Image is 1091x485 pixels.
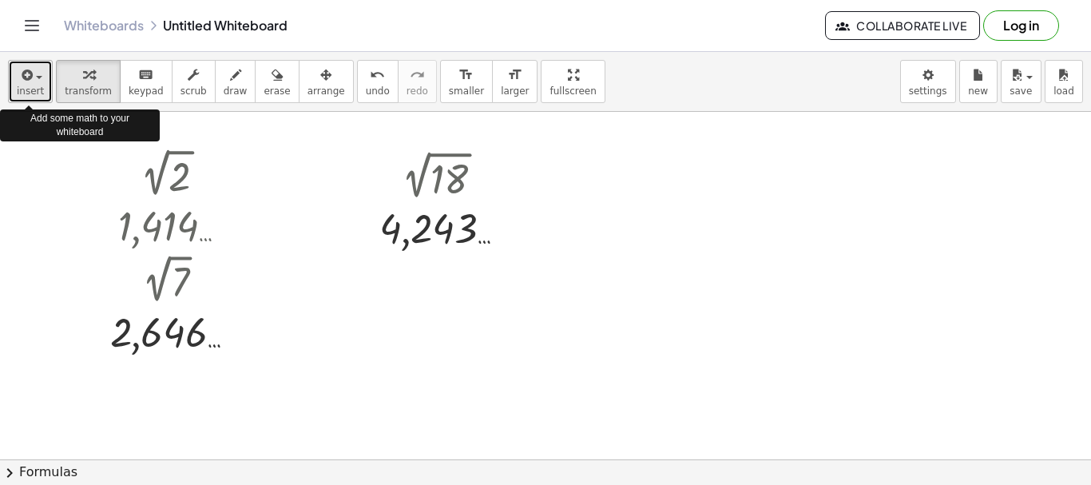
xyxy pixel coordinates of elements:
button: format_sizesmaller [440,60,493,103]
button: Collaborate Live [825,11,980,40]
span: erase [264,85,290,97]
button: Toggle navigation [19,13,45,38]
i: keyboard [138,66,153,85]
span: new [968,85,988,97]
i: format_size [507,66,522,85]
button: erase [255,60,299,103]
button: scrub [172,60,216,103]
span: insert [17,85,44,97]
button: new [959,60,998,103]
button: draw [215,60,256,103]
span: fullscreen [549,85,596,97]
button: Log in [983,10,1059,41]
button: fullscreen [541,60,605,103]
span: larger [501,85,529,97]
button: load [1045,60,1083,103]
span: scrub [181,85,207,97]
span: draw [224,85,248,97]
button: format_sizelarger [492,60,538,103]
span: undo [366,85,390,97]
button: transform [56,60,121,103]
button: insert [8,60,53,103]
button: redoredo [398,60,437,103]
span: redo [407,85,428,97]
button: undoundo [357,60,399,103]
span: settings [909,85,947,97]
span: arrange [307,85,345,97]
span: Collaborate Live [839,18,966,33]
button: settings [900,60,956,103]
i: redo [410,66,425,85]
span: save [1010,85,1032,97]
span: transform [65,85,112,97]
span: smaller [449,85,484,97]
span: keypad [129,85,164,97]
button: save [1001,60,1041,103]
i: undo [370,66,385,85]
a: Whiteboards [64,18,144,34]
button: keyboardkeypad [120,60,173,103]
i: format_size [458,66,474,85]
button: arrange [299,60,354,103]
span: load [1053,85,1074,97]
